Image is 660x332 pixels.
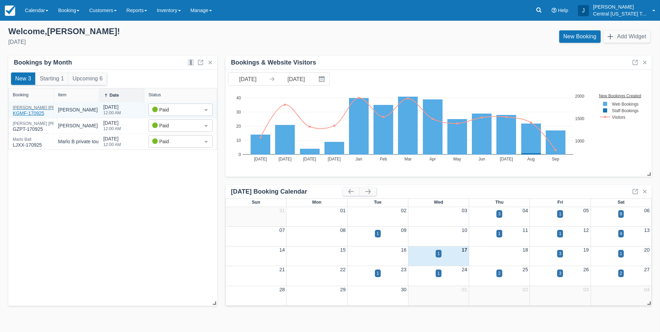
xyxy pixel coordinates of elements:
[593,10,648,17] p: Central [US_STATE] Tours
[279,267,285,272] a: 21
[523,267,528,272] a: 25
[437,270,440,276] div: 1
[495,199,504,205] span: Thu
[279,208,285,213] a: 31
[401,287,406,292] a: 30
[13,106,82,110] div: [PERSON_NAME] [PERSON_NAME]
[13,106,82,117] div: KGMF-170925
[434,199,443,205] span: Wed
[203,106,210,113] span: Dropdown icon
[401,227,406,233] a: 09
[644,247,650,253] a: 20
[312,199,322,205] span: Mon
[603,30,650,43] button: Add Widget
[401,247,406,253] a: 16
[462,247,467,253] a: 17
[14,59,72,67] div: Bookings by Month
[620,270,622,276] div: 2
[13,92,29,97] div: Booking
[229,73,267,85] input: Start Date
[13,140,42,143] a: Marlo BallLJXX-170925
[340,208,346,213] a: 01
[8,38,324,46] div: [DATE]
[559,211,561,217] div: 1
[523,227,528,233] a: 11
[644,287,650,292] a: 04
[5,6,15,16] img: checkfront-main-nav-mini-logo.png
[103,135,121,151] div: [DATE]
[13,137,42,141] div: Marlo Ball
[583,287,589,292] a: 03
[340,267,346,272] a: 22
[559,30,601,43] a: New Booking
[58,106,162,114] div: [PERSON_NAME] private tour 14 guests [DATE]
[11,72,35,85] button: New 3
[13,121,82,126] div: [PERSON_NAME] [PERSON_NAME]
[316,73,329,85] button: Interact with the calendar and add the check-in date for your trip.
[377,231,379,237] div: 1
[103,111,121,115] div: 12:00 AM
[58,122,149,129] div: [PERSON_NAME] additional guest [DATE]
[462,287,467,292] a: 01
[13,124,82,127] a: [PERSON_NAME] [PERSON_NAME]GZPT-170925
[559,251,561,257] div: 3
[644,267,650,272] a: 27
[103,104,121,119] div: [DATE]
[109,93,119,98] div: Date
[559,231,561,237] div: 1
[523,247,528,253] a: 18
[437,251,440,257] div: 1
[277,73,316,85] input: End Date
[523,208,528,213] a: 04
[401,208,406,213] a: 02
[231,59,316,67] div: Bookings & Website Visitors
[8,26,324,37] div: Welcome , [PERSON_NAME] !
[462,208,467,213] a: 03
[13,137,42,149] div: LJXX-170925
[340,227,346,233] a: 08
[583,227,589,233] a: 12
[583,247,589,253] a: 19
[13,121,82,133] div: GZPT-170925
[498,270,501,276] div: 2
[340,247,346,253] a: 15
[340,287,346,292] a: 29
[152,122,196,129] div: Paid
[203,122,210,129] span: Dropdown icon
[644,227,650,233] a: 13
[600,93,642,98] text: New Bookings Created
[279,227,285,233] a: 07
[279,247,285,253] a: 14
[618,199,624,205] span: Sat
[377,270,379,276] div: 1
[152,106,196,114] div: Paid
[462,267,467,272] a: 24
[523,287,528,292] a: 02
[148,92,161,97] div: Status
[498,231,501,237] div: 1
[559,270,561,276] div: 3
[462,227,467,233] a: 10
[58,138,136,145] div: Marlo B private tour 4 guests [DATE]
[578,5,589,16] div: J
[620,251,622,257] div: 1
[557,199,563,205] span: Fri
[583,267,589,272] a: 26
[68,72,107,85] button: Upcoming 6
[103,143,121,147] div: 12:00 AM
[279,287,285,292] a: 28
[103,127,121,131] div: 12:00 AM
[36,72,68,85] button: Starting 1
[620,211,622,217] div: 9
[252,199,260,205] span: Sun
[231,188,343,196] div: [DATE] Booking Calendar
[583,208,589,213] a: 05
[593,3,648,10] p: [PERSON_NAME]
[552,8,556,13] i: Help
[498,211,501,217] div: 3
[13,108,82,111] a: [PERSON_NAME] [PERSON_NAME]KGMF-170925
[203,138,210,145] span: Dropdown icon
[620,231,622,237] div: 4
[401,267,406,272] a: 23
[152,138,196,145] div: Paid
